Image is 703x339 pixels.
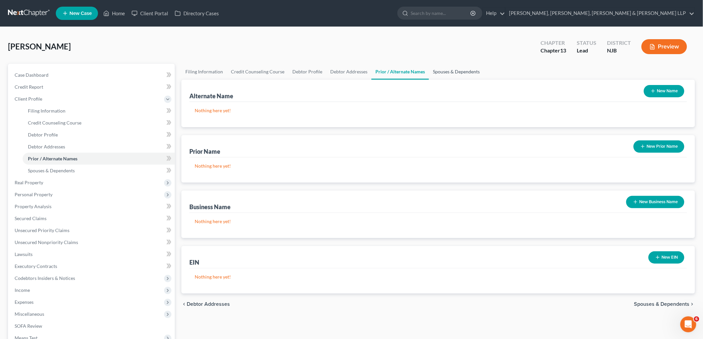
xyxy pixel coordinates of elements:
a: Prior / Alternate Names [371,64,429,80]
div: NJB [607,47,631,54]
div: Prior Name [189,147,220,155]
span: Property Analysis [15,204,51,209]
div: Chapter [541,47,566,54]
button: New EIN [649,251,684,264]
a: Credit Counseling Course [227,64,288,80]
span: [PERSON_NAME] [8,42,71,51]
a: Lawsuits [9,248,175,260]
span: Spouses & Dependents [28,168,75,173]
button: Preview [642,39,687,54]
a: Filing Information [181,64,227,80]
iframe: Intercom live chat [680,316,696,332]
p: Nothing here yet! [195,274,682,280]
a: Case Dashboard [9,69,175,81]
p: Nothing here yet! [195,163,682,169]
div: Status [577,39,596,47]
div: EIN [189,258,199,266]
span: Credit Counseling Course [28,120,81,126]
span: Case Dashboard [15,72,49,78]
span: Income [15,287,30,293]
a: Prior / Alternate Names [23,153,175,165]
a: Help [483,7,505,19]
span: Credit Report [15,84,43,90]
span: Lawsuits [15,251,33,257]
a: Secured Claims [9,212,175,224]
span: SOFA Review [15,323,42,329]
a: Spouses & Dependents [23,165,175,177]
a: Spouses & Dependents [429,64,484,80]
span: Debtor Addresses [187,301,230,307]
a: SOFA Review [9,320,175,332]
span: 13 [560,47,566,53]
p: Nothing here yet! [195,107,682,114]
span: Expenses [15,299,34,305]
a: Unsecured Priority Claims [9,224,175,236]
div: Alternate Name [189,92,233,100]
div: District [607,39,631,47]
a: Credit Counseling Course [23,117,175,129]
span: Debtor Profile [28,132,58,137]
span: Executory Contracts [15,263,57,269]
span: Debtor Addresses [28,144,65,149]
span: Prior / Alternate Names [28,156,77,161]
button: New Business Name [626,196,684,208]
span: New Case [69,11,92,16]
span: Unsecured Priority Claims [15,227,69,233]
a: Debtor Addresses [326,64,371,80]
div: Business Name [189,203,231,211]
span: 6 [694,316,699,322]
span: Client Profile [15,96,42,102]
a: Executory Contracts [9,260,175,272]
span: Secured Claims [15,215,47,221]
span: Real Property [15,180,43,185]
a: Home [100,7,128,19]
div: Chapter [541,39,566,47]
button: Spouses & Dependents chevron_right [634,301,695,307]
div: Lead [577,47,596,54]
i: chevron_right [690,301,695,307]
span: Personal Property [15,192,52,197]
a: Credit Report [9,81,175,93]
a: [PERSON_NAME], [PERSON_NAME], [PERSON_NAME] & [PERSON_NAME] LLP [506,7,695,19]
a: Unsecured Nonpriority Claims [9,236,175,248]
span: Miscellaneous [15,311,44,317]
input: Search by name... [411,7,471,19]
a: Directory Cases [171,7,222,19]
a: Debtor Addresses [23,141,175,153]
a: Filing Information [23,105,175,117]
span: Spouses & Dependents [634,301,690,307]
button: New Name [644,85,684,97]
a: Property Analysis [9,201,175,212]
a: Debtor Profile [23,129,175,141]
span: Filing Information [28,108,65,114]
a: Debtor Profile [288,64,326,80]
i: chevron_left [181,301,187,307]
button: New Prior Name [634,140,684,153]
span: Unsecured Nonpriority Claims [15,239,78,245]
span: Codebtors Insiders & Notices [15,275,75,281]
button: chevron_left Debtor Addresses [181,301,230,307]
p: Nothing here yet! [195,218,682,225]
a: Client Portal [128,7,171,19]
